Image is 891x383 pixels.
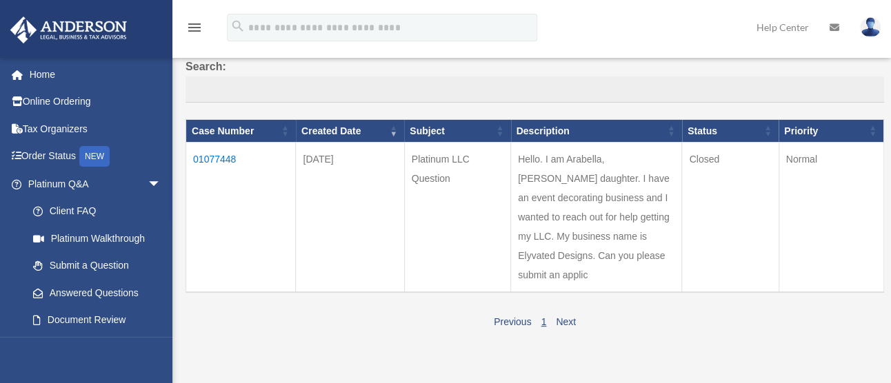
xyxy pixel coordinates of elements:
[186,76,884,103] input: Search:
[79,146,110,167] div: NEW
[779,119,883,143] th: Priority: activate to sort column ascending
[296,119,404,143] th: Created Date: activate to sort column ascending
[682,119,779,143] th: Status: activate to sort column ascending
[10,115,182,143] a: Tax Organizers
[230,19,246,34] i: search
[19,225,175,252] a: Platinum Walkthrough
[404,143,510,293] td: Platinum LLC Question
[186,119,296,143] th: Case Number: activate to sort column ascending
[6,17,131,43] img: Anderson Advisors Platinum Portal
[19,252,175,280] a: Submit a Question
[296,143,404,293] td: [DATE]
[10,88,182,116] a: Online Ordering
[541,316,546,327] a: 1
[148,170,175,198] span: arrow_drop_down
[511,119,682,143] th: Description: activate to sort column ascending
[779,143,883,293] td: Normal
[494,316,531,327] a: Previous
[186,24,203,36] a: menu
[19,279,168,307] a: Answered Questions
[19,333,175,377] a: Platinum Knowledge Room
[186,19,203,36] i: menu
[404,119,510,143] th: Subject: activate to sort column ascending
[860,17,881,37] img: User Pic
[19,307,175,334] a: Document Review
[682,143,779,293] td: Closed
[556,316,576,327] a: Next
[10,143,182,171] a: Order StatusNEW
[19,198,175,225] a: Client FAQ
[10,61,182,88] a: Home
[186,57,884,103] label: Search:
[10,170,175,198] a: Platinum Q&Aarrow_drop_down
[186,143,296,293] td: 01077448
[511,143,682,293] td: Hello. I am Arabella, [PERSON_NAME] daughter. I have an event decorating business and I wanted to...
